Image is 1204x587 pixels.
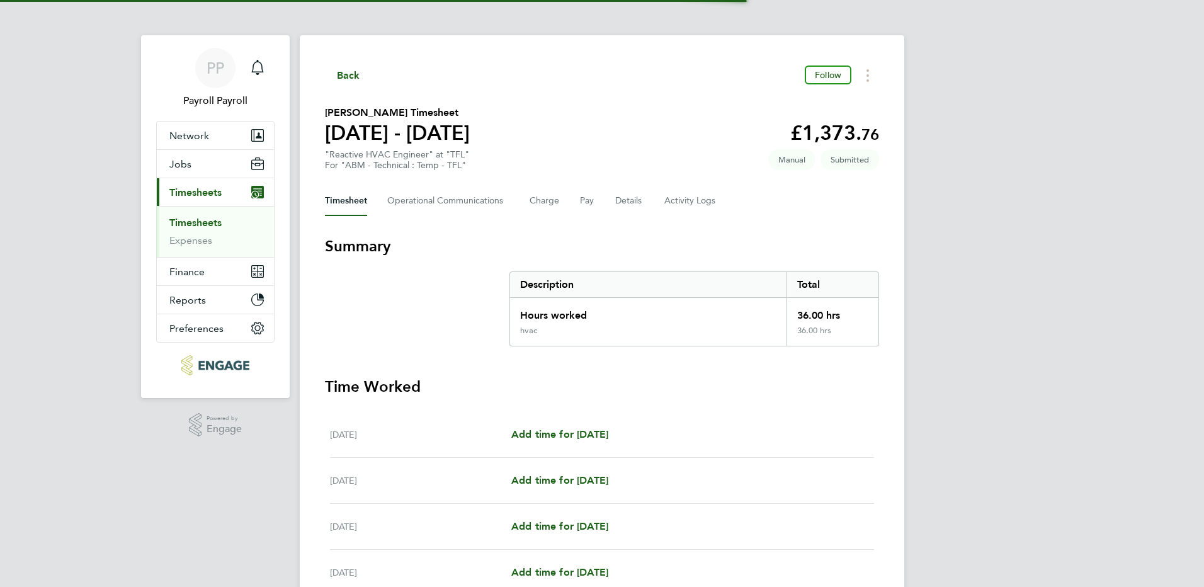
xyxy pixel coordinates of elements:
[815,69,841,81] span: Follow
[861,125,879,144] span: 76
[207,60,224,76] span: PP
[805,66,851,84] button: Follow
[790,121,879,145] app-decimal: £1,373.
[787,326,878,346] div: 36.00 hrs
[169,186,222,198] span: Timesheets
[325,186,367,216] button: Timesheet
[189,413,242,437] a: Powered byEngage
[156,93,275,108] span: Payroll Payroll
[787,298,878,326] div: 36.00 hrs
[509,271,879,346] div: Summary
[330,519,511,534] div: [DATE]
[157,122,274,149] button: Network
[821,149,879,170] span: This timesheet is Submitted.
[325,160,469,171] div: For "ABM - Technical : Temp - TFL"
[325,236,879,256] h3: Summary
[181,355,249,375] img: txmrecruit-logo-retina.png
[511,566,608,578] span: Add time for [DATE]
[511,474,608,486] span: Add time for [DATE]
[157,150,274,178] button: Jobs
[510,272,787,297] div: Description
[325,67,360,83] button: Back
[510,298,787,326] div: Hours worked
[511,519,608,534] a: Add time for [DATE]
[511,428,608,440] span: Add time for [DATE]
[530,186,560,216] button: Charge
[580,186,595,216] button: Pay
[511,473,608,488] a: Add time for [DATE]
[157,314,274,342] button: Preferences
[207,424,242,435] span: Engage
[856,66,879,85] button: Timesheets Menu
[169,217,222,229] a: Timesheets
[156,48,275,108] a: PPPayroll Payroll
[141,35,290,398] nav: Main navigation
[157,286,274,314] button: Reports
[169,322,224,334] span: Preferences
[511,565,608,580] a: Add time for [DATE]
[169,266,205,278] span: Finance
[325,105,470,120] h2: [PERSON_NAME] Timesheet
[511,520,608,532] span: Add time for [DATE]
[325,377,879,397] h3: Time Worked
[207,413,242,424] span: Powered by
[768,149,815,170] span: This timesheet was manually created.
[615,186,644,216] button: Details
[325,149,469,171] div: "Reactive HVAC Engineer" at "TFL"
[169,130,209,142] span: Network
[156,355,275,375] a: Go to home page
[787,272,878,297] div: Total
[337,68,360,83] span: Back
[157,178,274,206] button: Timesheets
[387,186,509,216] button: Operational Communications
[157,258,274,285] button: Finance
[520,326,537,336] div: hvac
[330,427,511,442] div: [DATE]
[169,234,212,246] a: Expenses
[330,565,511,580] div: [DATE]
[325,120,470,145] h1: [DATE] - [DATE]
[169,158,191,170] span: Jobs
[157,206,274,257] div: Timesheets
[664,186,717,216] button: Activity Logs
[169,294,206,306] span: Reports
[511,427,608,442] a: Add time for [DATE]
[330,473,511,488] div: [DATE]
